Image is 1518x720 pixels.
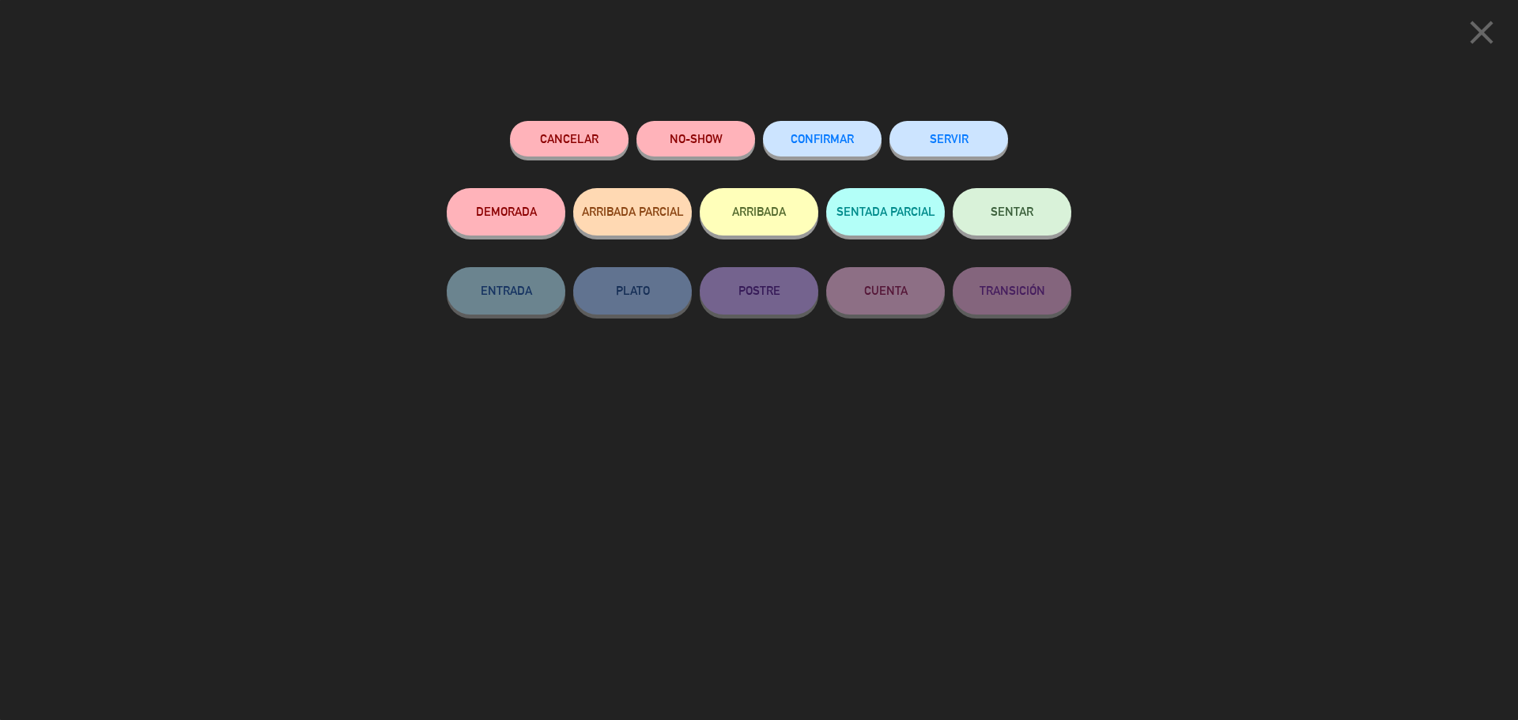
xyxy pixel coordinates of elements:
[636,121,755,156] button: NO-SHOW
[1462,13,1501,52] i: close
[573,188,692,236] button: ARRIBADA PARCIAL
[763,121,882,156] button: CONFIRMAR
[573,267,692,315] button: PLATO
[447,267,565,315] button: ENTRADA
[1457,12,1506,58] button: close
[510,121,629,156] button: Cancelar
[700,188,818,236] button: ARRIBADA
[953,267,1071,315] button: TRANSICIÓN
[826,188,945,236] button: SENTADA PARCIAL
[582,205,684,218] span: ARRIBADA PARCIAL
[953,188,1071,236] button: SENTAR
[826,267,945,315] button: CUENTA
[791,132,854,145] span: CONFIRMAR
[447,188,565,236] button: DEMORADA
[889,121,1008,156] button: SERVIR
[700,267,818,315] button: POSTRE
[991,205,1033,218] span: SENTAR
